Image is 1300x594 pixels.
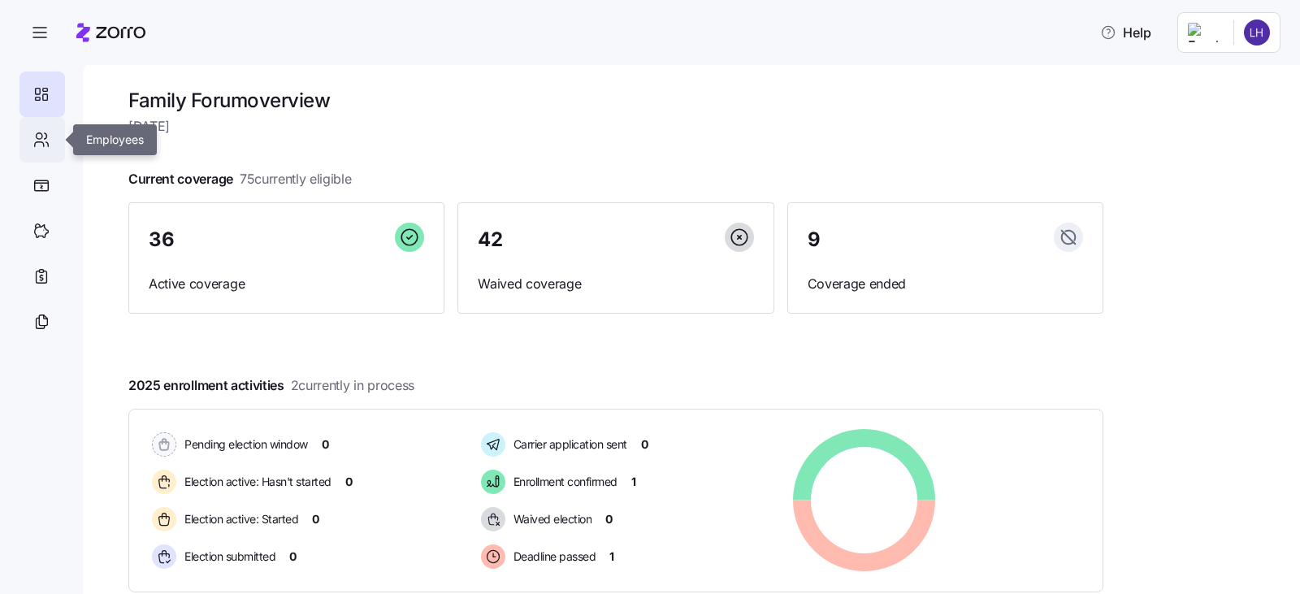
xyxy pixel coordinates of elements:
[808,230,821,249] span: 9
[149,230,174,249] span: 36
[291,375,414,396] span: 2 currently in process
[509,436,627,453] span: Carrier application sent
[509,548,596,565] span: Deadline passed
[128,116,1103,137] span: [DATE]
[478,274,753,294] span: Waived coverage
[180,511,298,527] span: Election active: Started
[149,274,424,294] span: Active coverage
[180,548,275,565] span: Election submitted
[180,474,331,490] span: Election active: Hasn't started
[312,511,319,527] span: 0
[509,474,617,490] span: Enrollment confirmed
[631,474,636,490] span: 1
[128,88,1103,113] h1: Family Forum overview
[289,548,297,565] span: 0
[1244,20,1270,46] img: 96e328f018908eb6a5d67259af6310f1
[1087,16,1164,49] button: Help
[605,511,613,527] span: 0
[180,436,308,453] span: Pending election window
[641,436,648,453] span: 0
[345,474,353,490] span: 0
[509,511,592,527] span: Waived election
[1100,23,1151,42] span: Help
[808,274,1083,294] span: Coverage ended
[128,375,414,396] span: 2025 enrollment activities
[609,548,614,565] span: 1
[128,169,352,189] span: Current coverage
[1188,23,1220,42] img: Employer logo
[240,169,352,189] span: 75 currently eligible
[322,436,329,453] span: 0
[478,230,502,249] span: 42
